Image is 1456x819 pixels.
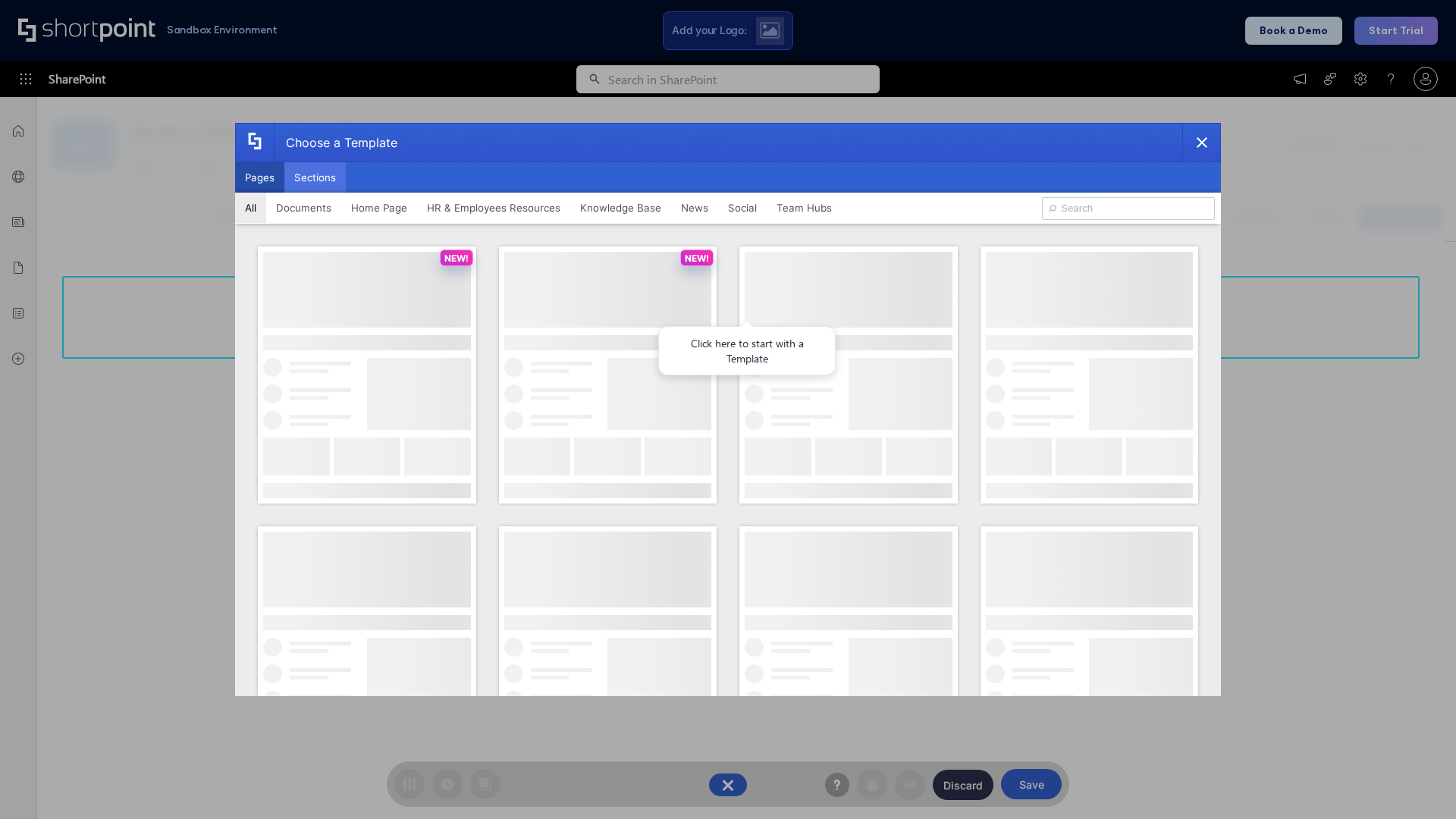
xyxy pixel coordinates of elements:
button: Knowledge Base [570,193,671,223]
button: Home Page [341,193,417,223]
iframe: Chat Widget [1380,746,1456,819]
button: Team Hubs [767,193,842,223]
button: News [671,193,718,223]
button: Pages [235,162,284,193]
button: Social [718,193,767,223]
div: Choose a Template [274,124,397,162]
button: All [235,193,266,223]
button: Documents [266,193,341,223]
button: Sections [284,162,346,193]
button: HR & Employees Resources [417,193,570,223]
p: NEW! [685,253,709,264]
p: NEW! [444,253,469,264]
div: template selector [235,123,1221,696]
input: Search [1042,197,1215,220]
